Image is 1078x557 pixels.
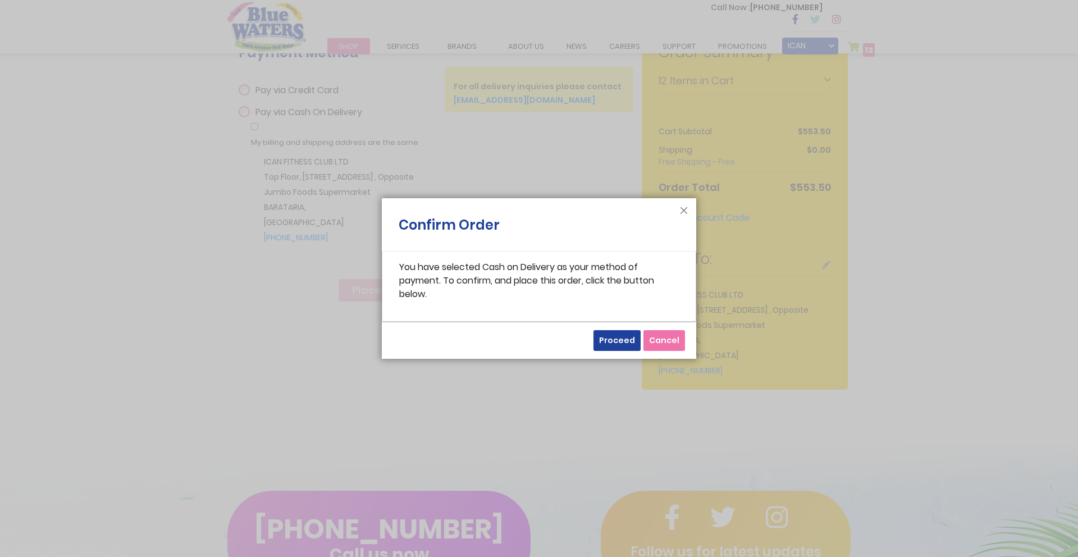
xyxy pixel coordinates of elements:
[399,261,679,301] p: You have selected Cash on Delivery as your method of payment. To confirm, and place this order, c...
[649,335,679,346] span: Cancel
[599,335,635,346] span: Proceed
[593,330,641,351] button: Proceed
[643,330,685,351] button: Cancel
[399,215,500,241] h1: Confirm Order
